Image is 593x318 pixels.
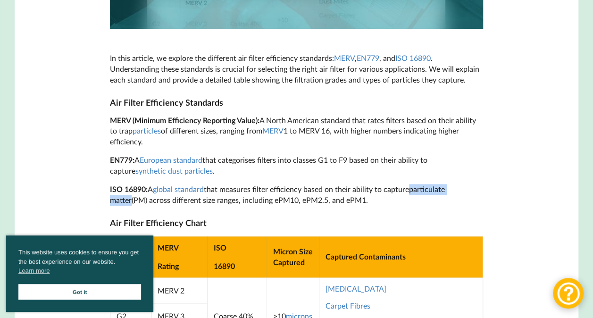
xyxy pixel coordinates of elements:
[325,252,405,261] b: Captured Contaminants
[158,243,179,252] b: MERV
[110,155,483,176] p: A that categorises filters into classes G1 to F9 based on their ability to capture .
[18,284,141,300] a: Got it cookie
[110,218,483,228] h3: Air Filter Efficiency Chart
[135,166,213,175] a: synthetic dust particles
[110,184,148,193] b: ISO 16890:
[110,184,445,204] a: particulate matter
[6,235,153,312] div: cookieconsent
[214,243,226,252] b: ISO
[110,97,483,108] h3: Air Filter Efficiency Standards
[110,184,483,206] p: A that measures filter efficiency based on their ability to capture (PM) across different size ra...
[158,261,179,270] b: Rating
[334,53,355,62] a: MERV
[325,284,386,293] a: [MEDICAL_DATA]
[110,115,483,148] p: A North American standard that rates filters based on their ability to trap of different sizes, r...
[151,277,207,303] td: MERV 2
[110,155,134,164] b: EN779:
[273,247,313,267] b: Micron Size Captured
[110,53,483,85] p: In this article, we explore the different air filter efficiency standards: , , and . Understandin...
[140,155,202,164] a: European standard
[110,116,259,125] b: MERV (Minimum Efficiency Reporting Value):
[357,53,379,62] a: EN779
[325,301,370,310] a: Carpet Fibres
[262,126,284,135] a: MERV
[18,266,50,276] a: cookies - Learn more
[214,261,235,270] b: 16890
[395,53,431,62] a: ISO 16890
[133,126,161,135] a: particles
[153,184,204,193] a: global standard
[18,248,141,278] span: This website uses cookies to ensure you get the best experience on our website.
